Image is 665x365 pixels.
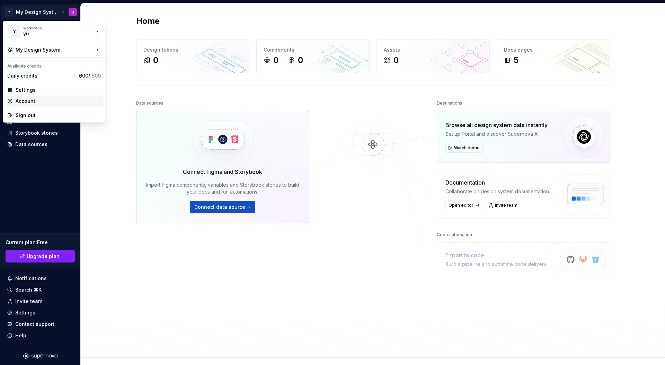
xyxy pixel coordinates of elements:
div: Settings [16,87,101,94]
div: Sign out [16,112,101,119]
div: Y [8,25,20,38]
div: Daily credits [7,72,76,79]
span: 600 [91,73,101,79]
div: Workspace [23,26,94,30]
div: Account [16,98,101,105]
span: 600 / [79,73,101,79]
div: My Design System [16,46,94,53]
div: yu [23,30,82,37]
div: Available credits [5,59,104,70]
